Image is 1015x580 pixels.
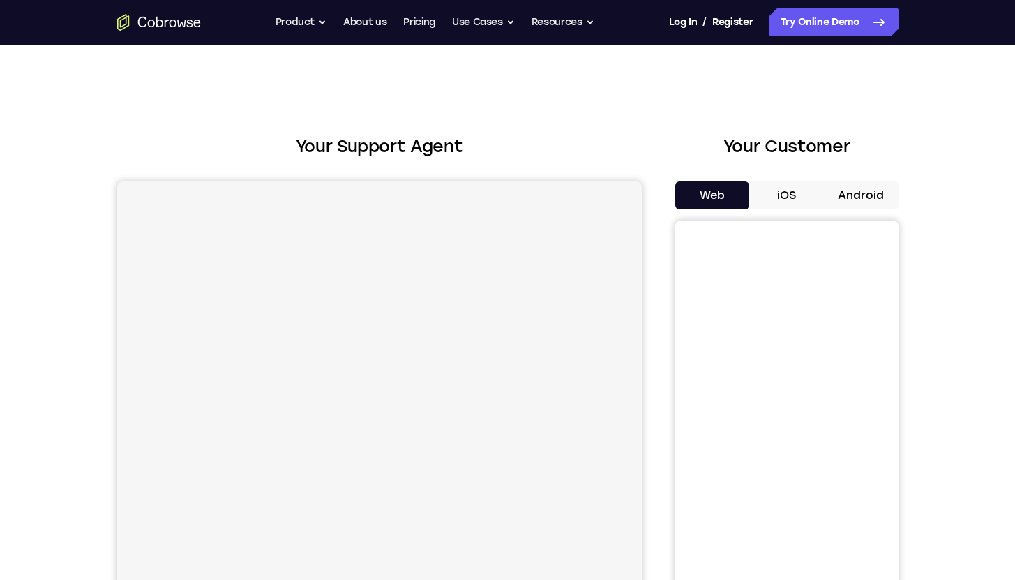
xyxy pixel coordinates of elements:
[669,8,697,36] a: Log In
[749,181,824,209] button: iOS
[276,8,327,36] button: Product
[824,181,899,209] button: Android
[702,14,707,31] span: /
[343,8,386,36] a: About us
[452,8,515,36] button: Use Cases
[769,8,899,36] a: Try Online Demo
[675,134,899,159] h2: Your Customer
[117,134,642,159] h2: Your Support Agent
[532,8,594,36] button: Resources
[675,181,750,209] button: Web
[117,14,201,31] a: Go to the home page
[712,8,753,36] a: Register
[403,8,435,36] a: Pricing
